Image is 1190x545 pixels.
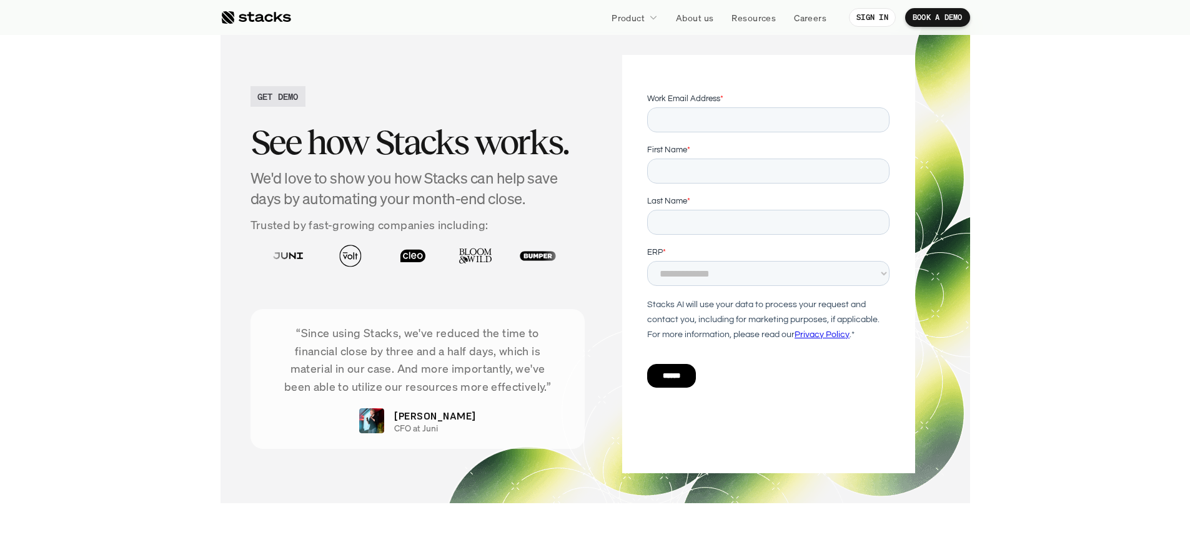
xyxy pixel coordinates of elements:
p: BOOK A DEMO [913,13,963,22]
p: [PERSON_NAME] [394,408,475,423]
h4: We'd love to show you how Stacks can help save days by automating your month-end close. [250,168,585,210]
h2: GET DEMO [257,90,299,103]
p: Resources [731,11,776,24]
iframe: Form 0 [647,92,890,410]
a: Careers [786,6,834,29]
a: Resources [724,6,783,29]
p: Careers [794,11,826,24]
p: “Since using Stacks, we've reduced the time to financial close by three and a half days, which is... [269,324,567,396]
p: About us [676,11,713,24]
p: CFO at Juni [394,423,438,434]
a: SIGN IN [849,8,896,27]
p: Trusted by fast-growing companies including: [250,216,585,234]
p: SIGN IN [856,13,888,22]
a: BOOK A DEMO [905,8,970,27]
a: About us [668,6,721,29]
h2: See how Stacks works. [250,123,585,162]
p: Product [612,11,645,24]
